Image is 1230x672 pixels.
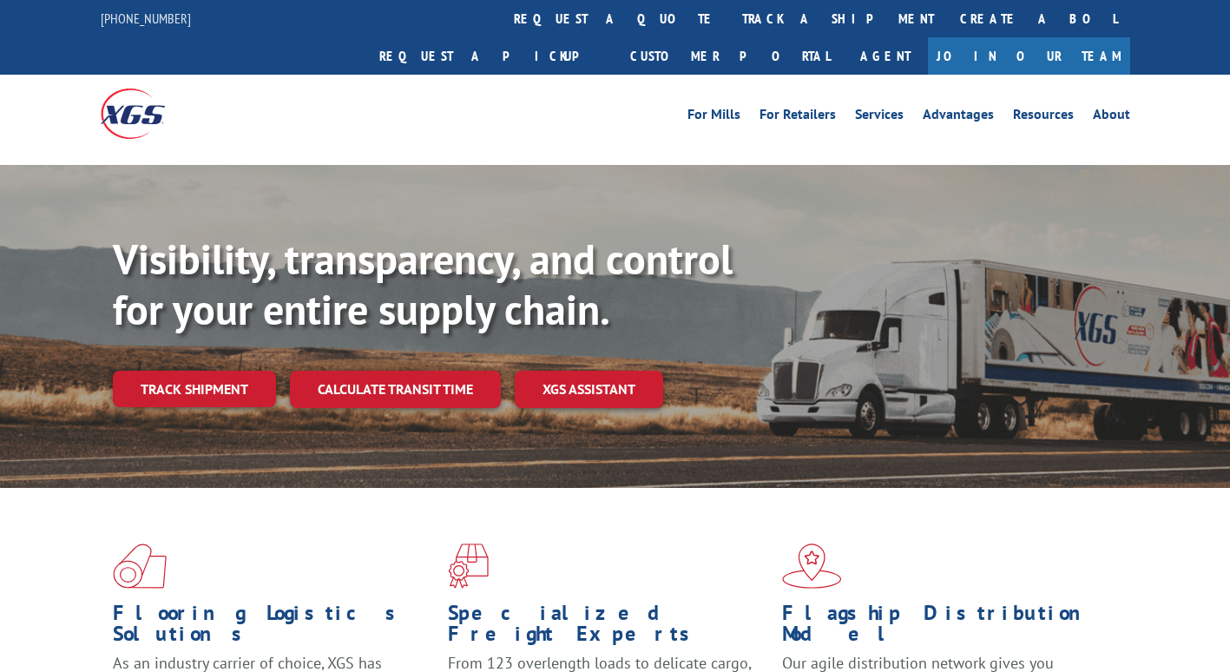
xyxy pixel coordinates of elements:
[617,37,843,75] a: Customer Portal
[928,37,1130,75] a: Join Our Team
[782,544,842,589] img: xgs-icon-flagship-distribution-model-red
[366,37,617,75] a: Request a pickup
[448,544,489,589] img: xgs-icon-focused-on-flooring-red
[843,37,928,75] a: Agent
[113,232,733,336] b: Visibility, transparency, and control for your entire supply chain.
[923,108,994,127] a: Advantages
[101,10,191,27] a: [PHONE_NUMBER]
[782,603,1104,653] h1: Flagship Distribution Model
[113,544,167,589] img: xgs-icon-total-supply-chain-intelligence-red
[760,108,836,127] a: For Retailers
[515,371,663,408] a: XGS ASSISTANT
[113,603,435,653] h1: Flooring Logistics Solutions
[687,108,740,127] a: For Mills
[1093,108,1130,127] a: About
[855,108,904,127] a: Services
[290,371,501,408] a: Calculate transit time
[113,371,276,407] a: Track shipment
[448,603,770,653] h1: Specialized Freight Experts
[1013,108,1074,127] a: Resources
